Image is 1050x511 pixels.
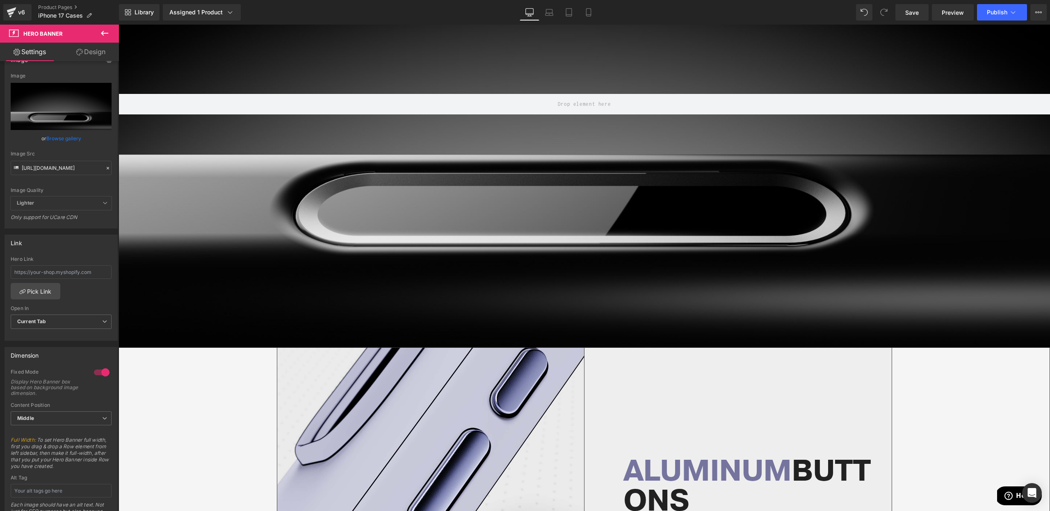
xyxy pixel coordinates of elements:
div: Dimension [11,347,39,359]
div: Link [11,235,22,246]
input: https://your-shop.myshopify.com [11,265,112,279]
div: Content Position [11,402,112,408]
div: v6 [16,7,27,18]
a: Preview [932,4,974,21]
input: Link [11,161,112,175]
div: Image Quality [11,187,112,193]
a: Tablet [559,4,579,21]
span: Hero Banner [23,30,63,37]
div: Open In [11,306,112,311]
div: Fixed Mode [11,369,86,377]
a: Desktop [520,4,539,21]
span: iPhone 17 Cases [38,12,83,19]
span: : To set Hero Banner full width, first you drag & drop a Row element from left sidebar, then make... [11,437,112,475]
div: Only support for UCare CDN [11,214,112,226]
a: Product Pages [38,4,119,11]
div: Image Src [11,151,112,157]
div: Assigned 1 Product [169,8,234,16]
a: New Library [119,4,160,21]
span: Preview [942,8,964,17]
button: Publish [977,4,1027,21]
h1: BUTTONS [505,432,755,492]
b: Middle [17,415,34,421]
span: Library [135,9,154,16]
div: Hero Link [11,256,112,262]
b: Lighter [17,200,34,206]
iframe: Opens a widget where you can find more information [879,462,923,482]
button: Redo [876,4,892,21]
b: Current Tab [17,318,46,324]
div: Display Hero Banner box based on background image dimension. [11,379,84,396]
a: Full Width [11,437,34,443]
span: ALUMINUM [505,427,673,467]
div: Alt Tag [11,475,112,481]
a: Pick Link [11,283,60,299]
div: Image [11,73,112,79]
a: Laptop [539,4,559,21]
div: Open Intercom Messenger [1022,483,1042,503]
button: Undo [856,4,872,21]
a: v6 [3,4,32,21]
span: Publish [987,9,1007,16]
a: Mobile [579,4,598,21]
span: Save [905,8,919,17]
input: Your alt tags go here [11,484,112,497]
button: More [1030,4,1047,21]
a: Design [61,43,121,61]
div: or [11,134,112,143]
a: Browse gallery [46,131,81,146]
